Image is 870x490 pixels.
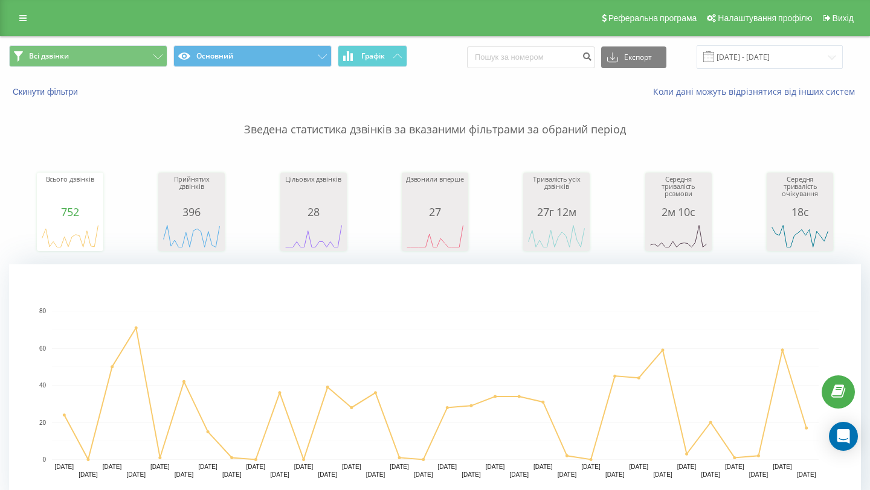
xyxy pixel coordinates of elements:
[9,98,861,138] p: Зведена статистика дзвінків за вказаними фільтрами за обраний період
[509,471,529,478] text: [DATE]
[40,176,100,206] div: Всього дзвінків
[150,463,170,470] text: [DATE]
[338,45,407,67] button: Графік
[29,51,69,61] span: Всі дзвінки
[161,206,222,218] div: 396
[390,463,409,470] text: [DATE]
[55,463,74,470] text: [DATE]
[283,206,344,218] div: 28
[526,218,587,254] svg: A chart.
[9,86,84,97] button: Скинути фільтри
[749,471,768,478] text: [DATE]
[653,471,672,478] text: [DATE]
[630,463,649,470] text: [DATE]
[833,13,854,23] span: Вихід
[653,86,861,97] a: Коли дані можуть відрізнятися вiд інших систем
[770,176,830,206] div: Середня тривалість очікування
[718,13,812,23] span: Налаштування профілю
[361,52,385,60] span: Графік
[829,422,858,451] div: Open Intercom Messenger
[773,463,792,470] text: [DATE]
[246,463,266,470] text: [DATE]
[558,471,577,478] text: [DATE]
[39,419,47,426] text: 20
[533,463,553,470] text: [DATE]
[366,471,385,478] text: [DATE]
[283,176,344,206] div: Цільових дзвінків
[79,471,98,478] text: [DATE]
[126,471,146,478] text: [DATE]
[198,463,217,470] text: [DATE]
[40,206,100,218] div: 752
[283,218,344,254] svg: A chart.
[405,176,465,206] div: Дзвонили вперше
[648,206,709,218] div: 2м 10с
[161,218,222,254] svg: A chart.
[318,471,337,478] text: [DATE]
[342,463,361,470] text: [DATE]
[9,45,167,67] button: Всі дзвінки
[648,176,709,206] div: Середня тривалість розмови
[526,206,587,218] div: 27г 12м
[405,206,465,218] div: 27
[601,46,666,68] button: Експорт
[581,463,601,470] text: [DATE]
[294,463,314,470] text: [DATE]
[42,456,46,463] text: 0
[405,218,465,254] svg: A chart.
[173,45,332,67] button: Основний
[677,463,697,470] text: [DATE]
[438,463,457,470] text: [DATE]
[770,206,830,218] div: 18с
[270,471,289,478] text: [DATE]
[797,471,816,478] text: [DATE]
[414,471,433,478] text: [DATE]
[605,471,625,478] text: [DATE]
[175,471,194,478] text: [DATE]
[770,218,830,254] svg: A chart.
[608,13,697,23] span: Реферальна програма
[161,176,222,206] div: Прийнятих дзвінків
[462,471,481,478] text: [DATE]
[222,471,242,478] text: [DATE]
[103,463,122,470] text: [DATE]
[39,345,47,352] text: 60
[39,308,47,314] text: 80
[467,46,595,68] input: Пошук за номером
[701,471,720,478] text: [DATE]
[725,463,744,470] text: [DATE]
[486,463,505,470] text: [DATE]
[526,176,587,206] div: Тривалість усіх дзвінків
[40,218,100,254] svg: A chart.
[39,382,47,389] text: 40
[648,218,709,254] svg: A chart.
